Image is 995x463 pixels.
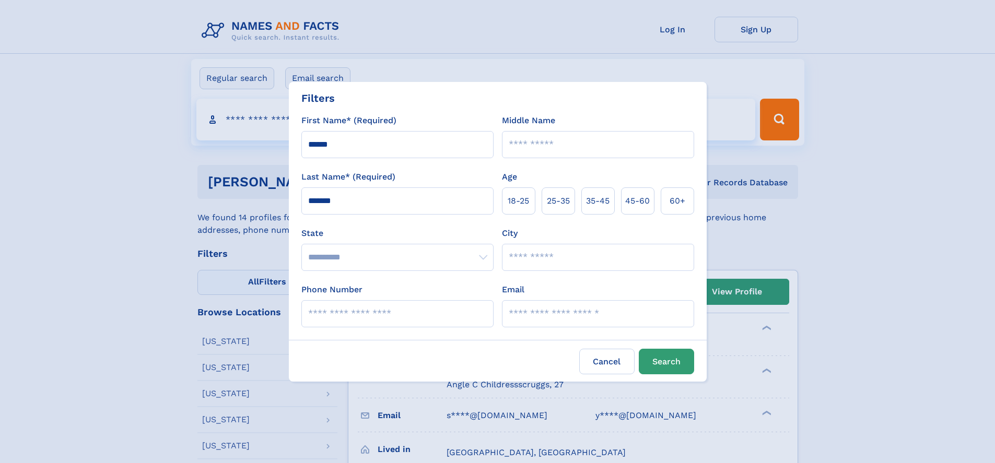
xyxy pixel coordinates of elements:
[301,114,396,127] label: First Name* (Required)
[502,114,555,127] label: Middle Name
[502,283,524,296] label: Email
[586,195,610,207] span: 35‑45
[639,349,694,374] button: Search
[301,283,362,296] label: Phone Number
[579,349,635,374] label: Cancel
[301,90,335,106] div: Filters
[508,195,529,207] span: 18‑25
[547,195,570,207] span: 25‑35
[502,171,517,183] label: Age
[670,195,685,207] span: 60+
[301,171,395,183] label: Last Name* (Required)
[301,227,494,240] label: State
[625,195,650,207] span: 45‑60
[502,227,518,240] label: City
